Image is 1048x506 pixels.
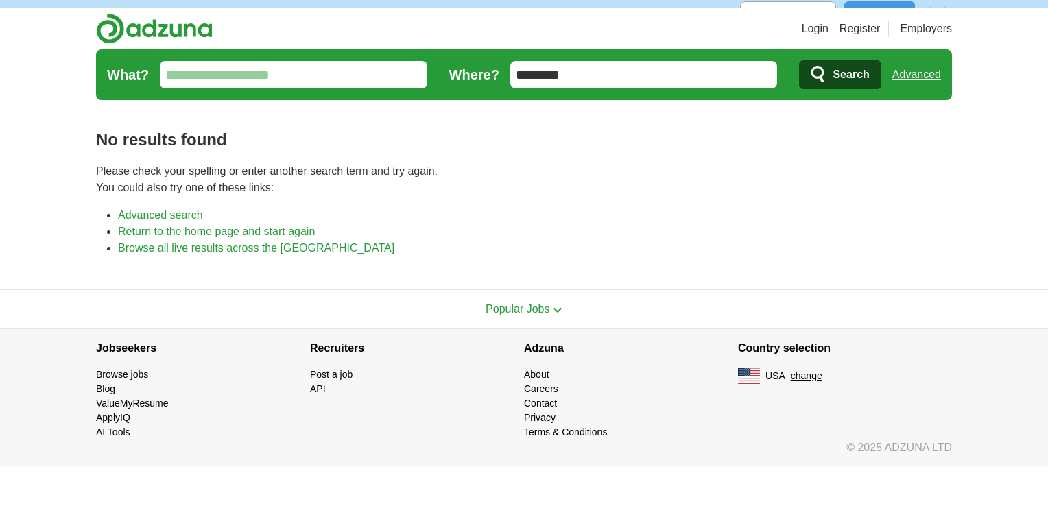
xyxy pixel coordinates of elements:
a: Blog [96,383,115,394]
p: Please check your spelling or enter another search term and try again. You could also try one of ... [96,163,952,196]
label: Where? [449,64,499,85]
a: About [524,369,549,380]
button: change [791,369,822,383]
img: toggle icon [553,307,562,313]
a: ValueMyResume [96,398,169,409]
img: Adzuna logo [96,13,213,44]
a: Careers [524,383,558,394]
span: USA [765,369,785,383]
a: Employers [900,21,952,37]
a: Browse all live results across the [GEOGRAPHIC_DATA] [118,242,394,254]
h1: No results found [96,128,952,152]
a: Post a job [310,369,353,380]
span: Search [833,61,869,88]
h4: Country selection [738,329,952,368]
a: Return to the home page and start again [118,226,315,237]
span: Popular Jobs [486,303,549,315]
a: Contact [524,398,557,409]
label: What? [107,64,149,85]
a: Advanced [892,61,941,88]
p: Are you based in the [GEOGRAPHIC_DATA]? Select your country to see jobs specific to your location. [96,8,593,24]
a: ApplyIQ [96,412,130,423]
div: © 2025 ADZUNA LTD [85,439,963,467]
img: icon_close_no_bg.svg [923,1,952,30]
a: Register [839,21,881,37]
img: US flag [738,368,760,384]
a: Privacy [524,412,556,423]
a: Terms & Conditions [524,426,607,437]
a: AI Tools [96,426,130,437]
button: Continue [844,1,915,30]
a: API [310,383,326,394]
a: Browse jobs [96,369,148,380]
a: Advanced search [118,209,203,221]
button: Search [799,60,881,89]
a: Login [802,21,829,37]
